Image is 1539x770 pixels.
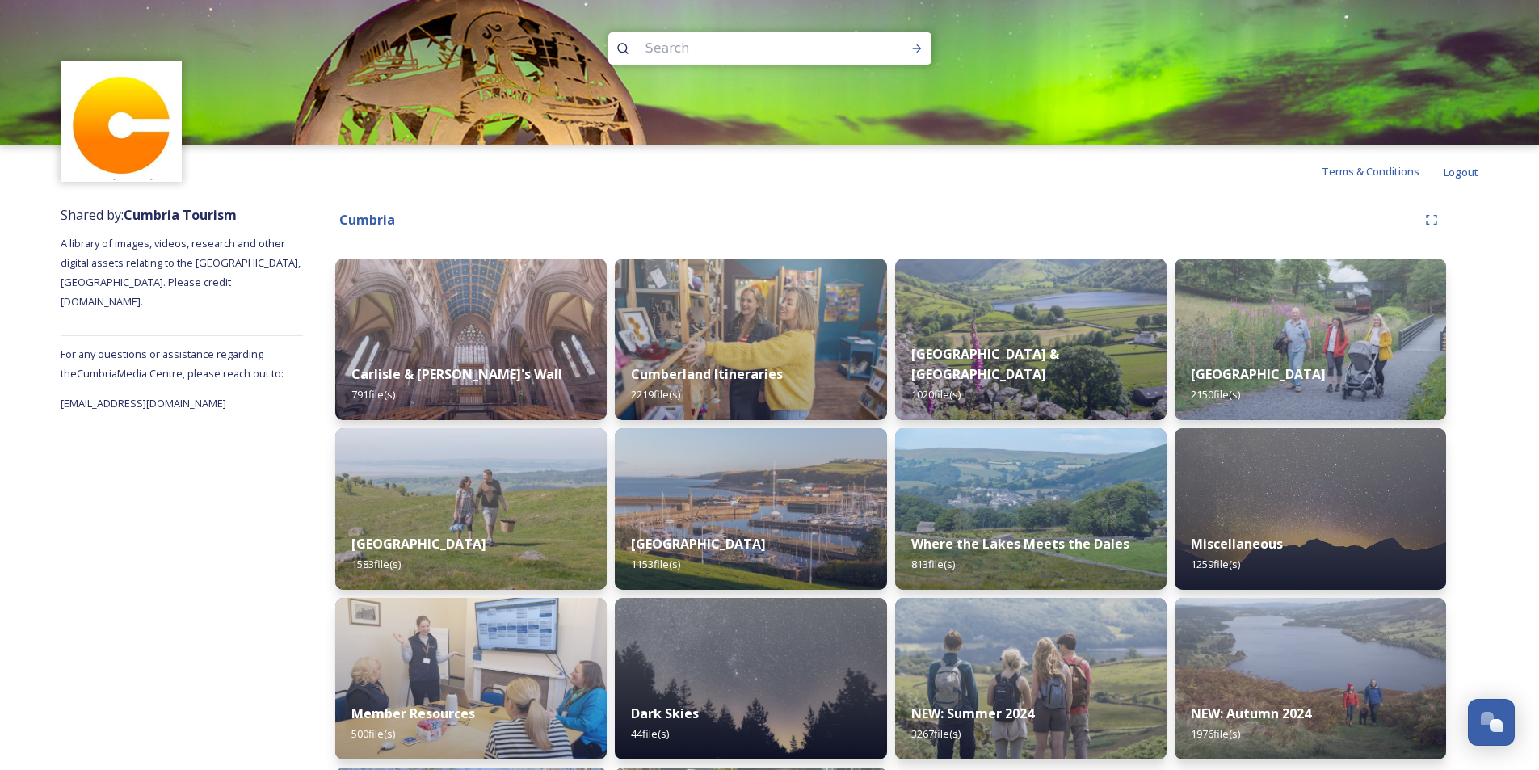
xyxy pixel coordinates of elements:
strong: Cumberland Itineraries [631,365,783,383]
span: 2219 file(s) [631,387,680,402]
span: 813 file(s) [911,557,955,571]
span: 500 file(s) [351,726,395,741]
span: 44 file(s) [631,726,669,741]
span: 1976 file(s) [1191,726,1240,741]
span: Logout [1444,165,1478,179]
img: Grange-over-sands-rail-250.jpg [335,428,607,590]
strong: Carlisle & [PERSON_NAME]'s Wall [351,365,562,383]
strong: NEW: Summer 2024 [911,705,1034,722]
img: Attract%2520and%2520Disperse%2520%28274%2520of%25201364%29.jpg [895,428,1167,590]
span: A library of images, videos, research and other digital assets relating to the [GEOGRAPHIC_DATA],... [61,236,303,309]
span: Terms & Conditions [1322,164,1419,179]
img: 8ef860cd-d990-4a0f-92be-bf1f23904a73.jpg [615,259,886,420]
strong: NEW: Autumn 2024 [1191,705,1311,722]
span: 1153 file(s) [631,557,680,571]
img: Blea%2520Tarn%2520Star-Lapse%2520Loop.jpg [1175,428,1446,590]
img: A7A07737.jpg [615,598,886,759]
input: Search [637,31,859,66]
span: 1020 file(s) [911,387,961,402]
strong: [GEOGRAPHIC_DATA] [631,535,766,553]
img: Hartsop-222.jpg [895,259,1167,420]
img: images.jpg [63,63,180,180]
span: Shared by: [61,206,237,224]
span: 2150 file(s) [1191,387,1240,402]
img: PM204584.jpg [1175,259,1446,420]
img: Whitehaven-283.jpg [615,428,886,590]
span: 1259 file(s) [1191,557,1240,571]
span: 1583 file(s) [351,557,401,571]
button: Open Chat [1468,699,1515,746]
span: For any questions or assistance regarding the Cumbria Media Centre, please reach out to: [61,347,284,381]
strong: Member Resources [351,705,475,722]
img: Carlisle-couple-176.jpg [335,259,607,420]
span: [EMAIL_ADDRESS][DOMAIN_NAME] [61,396,226,410]
a: Terms & Conditions [1322,162,1444,181]
strong: Where the Lakes Meets the Dales [911,535,1129,553]
span: 791 file(s) [351,387,395,402]
img: ca66e4d0-8177-4442-8963-186c5b40d946.jpg [1175,598,1446,759]
img: CUMBRIATOURISM_240715_PaulMitchell_WalnaScar_-56.jpg [895,598,1167,759]
strong: Cumbria Tourism [124,206,237,224]
strong: [GEOGRAPHIC_DATA] [351,535,486,553]
strong: Dark Skies [631,705,699,722]
img: 29343d7f-989b-46ee-a888-b1a2ee1c48eb.jpg [335,598,607,759]
strong: [GEOGRAPHIC_DATA] & [GEOGRAPHIC_DATA] [911,345,1059,383]
span: 3267 file(s) [911,726,961,741]
strong: Cumbria [339,211,395,229]
strong: [GEOGRAPHIC_DATA] [1191,365,1326,383]
strong: Miscellaneous [1191,535,1283,553]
